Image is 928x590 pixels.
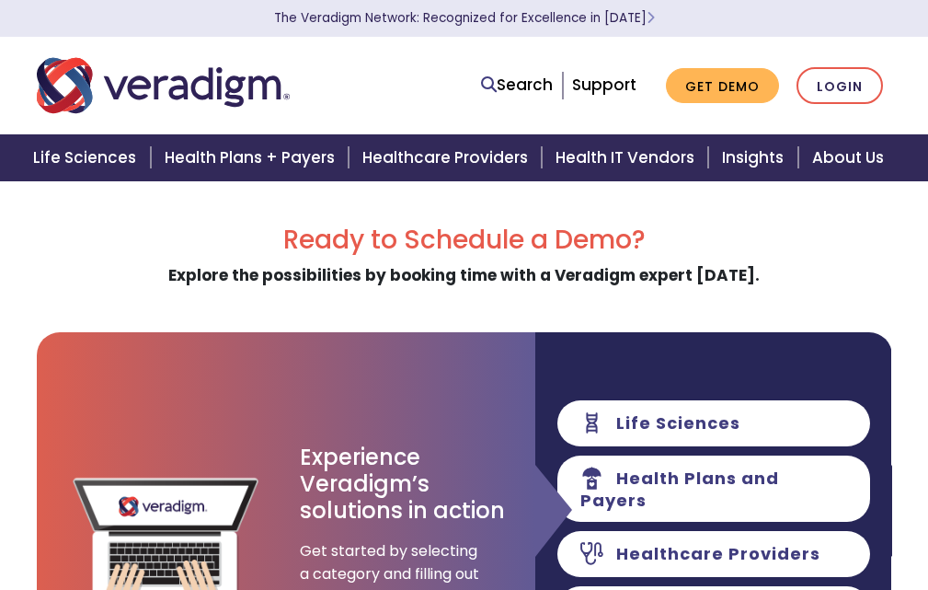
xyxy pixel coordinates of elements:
[37,225,892,256] h2: Ready to Schedule a Demo?
[37,55,290,116] img: Veradigm logo
[647,9,655,27] span: Learn More
[711,134,800,181] a: Insights
[544,134,711,181] a: Health IT Vendors
[796,67,883,105] a: Login
[274,9,655,27] a: The Veradigm Network: Recognized for Excellence in [DATE]Learn More
[351,134,544,181] a: Healthcare Providers
[154,134,351,181] a: Health Plans + Payers
[22,134,153,181] a: Life Sciences
[300,445,507,524] h3: Experience Veradigm’s solutions in action
[481,73,553,98] a: Search
[168,264,760,286] strong: Explore the possibilities by booking time with a Veradigm expert [DATE].
[801,134,906,181] a: About Us
[572,74,636,96] a: Support
[666,68,779,104] a: Get Demo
